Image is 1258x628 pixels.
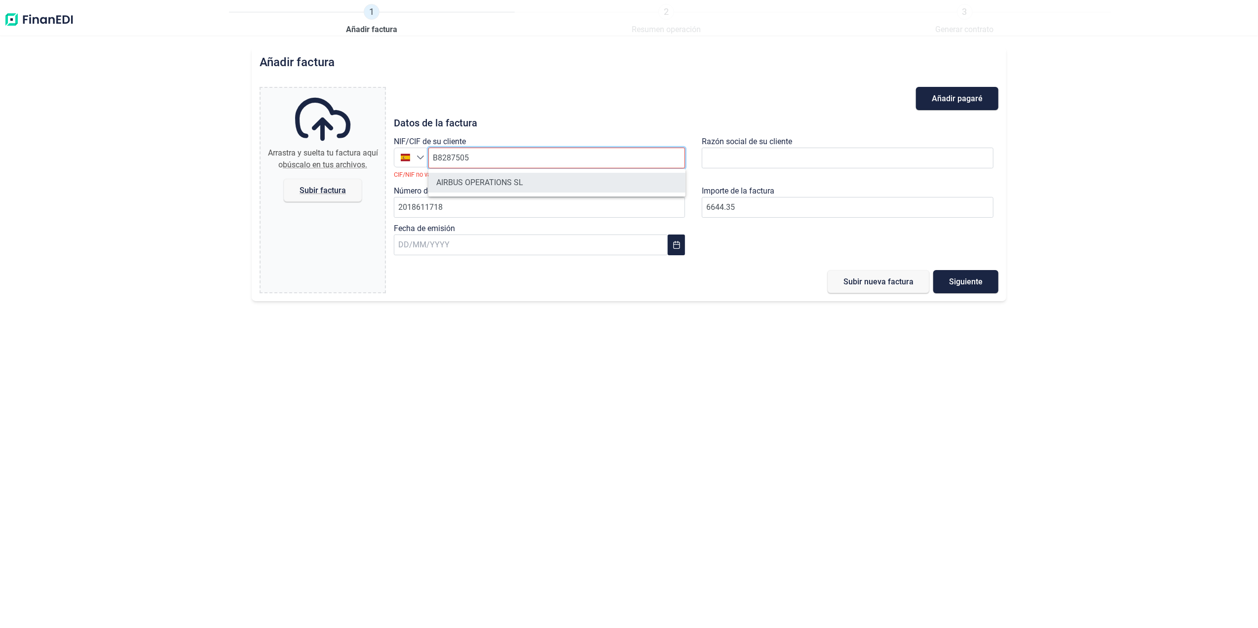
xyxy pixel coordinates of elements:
[300,187,346,194] span: Subir factura
[668,235,685,255] button: Choose Date
[932,95,983,102] span: Añadir pagaré
[417,148,428,167] div: Seleccione un país
[916,87,998,110] button: Añadir pagaré
[260,55,335,69] h2: Añadir factura
[843,278,914,285] span: Subir nueva factura
[394,171,442,178] small: CIF/NIF no válido.
[394,185,459,197] label: Número de factura
[394,118,998,128] h3: Datos de la factura
[394,223,455,235] label: Fecha de emisión
[265,147,381,171] div: Arrastra y suelta tu factura aquí o
[364,4,380,20] span: 1
[394,136,466,148] label: NIF/CIF de su cliente
[401,153,410,162] img: ES
[346,4,397,36] a: 1Añadir factura
[702,136,792,148] label: Razón social de su cliente
[828,270,929,293] button: Subir nueva factura
[4,4,74,36] img: Logo de aplicación
[394,235,668,255] input: DD/MM/YYYY
[346,24,397,36] span: Añadir factura
[702,185,774,197] label: Importe de la factura
[949,278,983,285] span: Siguiente
[283,160,367,169] span: búscalo en tus archivos.
[428,173,686,193] li: AIRBUS OPERATIONS SL
[933,270,998,293] button: Siguiente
